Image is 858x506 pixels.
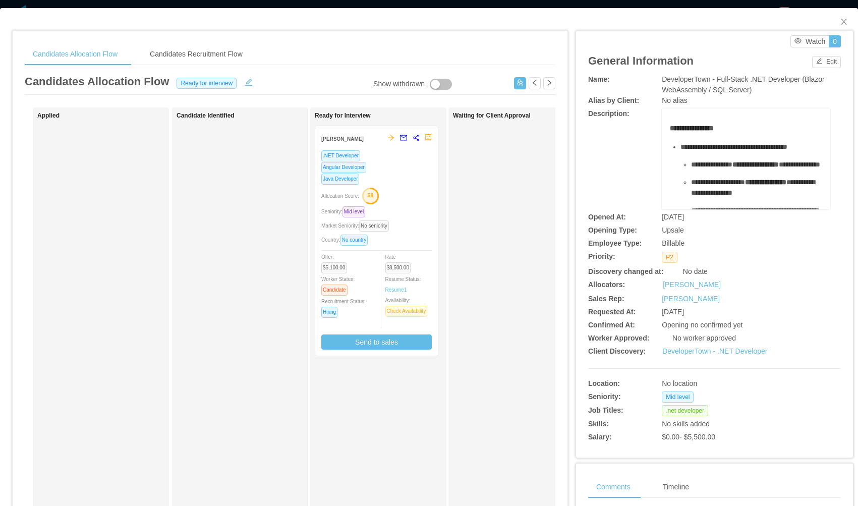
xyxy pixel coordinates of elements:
button: icon: usergroup-add [514,77,526,89]
b: Client Discovery: [588,347,646,355]
b: Skills: [588,420,609,428]
b: Priority: [588,252,615,260]
h1: Ready for Interview [315,112,456,120]
b: Seniority: [588,392,621,401]
button: icon: right [543,77,555,89]
button: icon: editEdit [812,56,841,68]
div: rdw-wrapper [662,108,830,209]
span: DeveloperTown - Full-Stack .NET Developer (Blazor WebAssembly / SQL Server) [662,75,825,94]
i: icon: close [840,18,848,26]
button: icon: eyeWatch [790,35,829,47]
span: No worker approved [672,334,736,342]
a: DeveloperTown - .NET Developer [662,347,767,355]
span: Opening no confirmed yet [662,321,742,329]
span: Java Developer [321,174,359,185]
span: Billable [662,239,684,247]
span: Worker Status: [321,276,355,293]
span: P2 [662,252,677,263]
h1: Candidate Identified [177,112,318,120]
div: rdw-editor [670,123,823,224]
a: Resume1 [385,286,407,294]
span: [DATE] [662,308,684,316]
b: Location: [588,379,620,387]
b: Description: [588,109,630,118]
b: Employee Type: [588,239,642,247]
span: .net developer [662,405,708,416]
span: No skills added [662,420,710,428]
span: Upsale [662,226,684,234]
button: icon: left [529,77,541,89]
span: Recruitment Status: [321,299,366,315]
span: $5,100.00 [321,262,347,273]
span: Mid level [662,391,694,403]
button: Close [830,8,858,36]
span: Hiring [321,307,337,318]
span: Market Seniority: [321,223,393,229]
span: share-alt [413,134,420,141]
div: Timeline [655,476,697,498]
b: Salary: [588,433,612,441]
span: Seniority: [321,209,369,214]
article: Candidates Allocation Flow [25,73,169,90]
div: No location [662,378,788,389]
b: Confirmed At: [588,321,635,329]
strong: [PERSON_NAME] [321,136,364,142]
span: Country: [321,237,372,243]
span: No seniority [359,220,389,232]
span: Angular Developer [321,162,366,173]
span: No date [683,267,708,275]
span: No country [340,235,368,246]
span: arrow-right [387,134,394,141]
span: robot [425,134,432,141]
b: Alias by Client: [588,96,639,104]
button: mail [394,130,408,146]
span: Availability: [385,298,432,314]
div: Comments [588,476,639,498]
b: Sales Rep: [588,295,624,303]
a: [PERSON_NAME] [662,295,720,303]
span: .NET Developer [321,150,360,161]
span: No alias [662,96,688,104]
span: Rate [385,254,415,270]
div: Show withdrawn [373,79,425,90]
b: Discovery changed at: [588,267,663,275]
b: Opening Type: [588,226,637,234]
span: Candidate [321,285,348,296]
b: Worker Approved: [588,334,649,342]
span: [DATE] [662,213,684,221]
b: Job Titles: [588,406,623,414]
span: Mid level [342,206,365,217]
h1: Waiting for Client Approval [453,112,594,120]
button: icon: edit [241,76,257,86]
h1: Applied [37,112,179,120]
span: Resume Status: [385,276,421,293]
span: Offer: [321,254,351,270]
article: General Information [588,52,694,69]
span: Allocation Score: [321,193,359,199]
span: $8,500.00 [385,262,411,273]
button: 0 [829,35,841,47]
button: Send to sales [321,334,432,350]
b: Opened At: [588,213,626,221]
span: Check Availability [385,306,428,317]
span: Ready for interview [177,78,237,89]
div: Candidates Recruitment Flow [142,43,251,66]
a: [PERSON_NAME] [663,279,721,290]
b: Requested At: [588,308,636,316]
div: Candidates Allocation Flow [25,43,126,66]
button: 58 [359,187,379,203]
text: 58 [368,192,374,198]
span: $0.00 - $5,500.00 [662,433,715,441]
b: Allocators: [588,280,625,289]
b: Name: [588,75,610,83]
